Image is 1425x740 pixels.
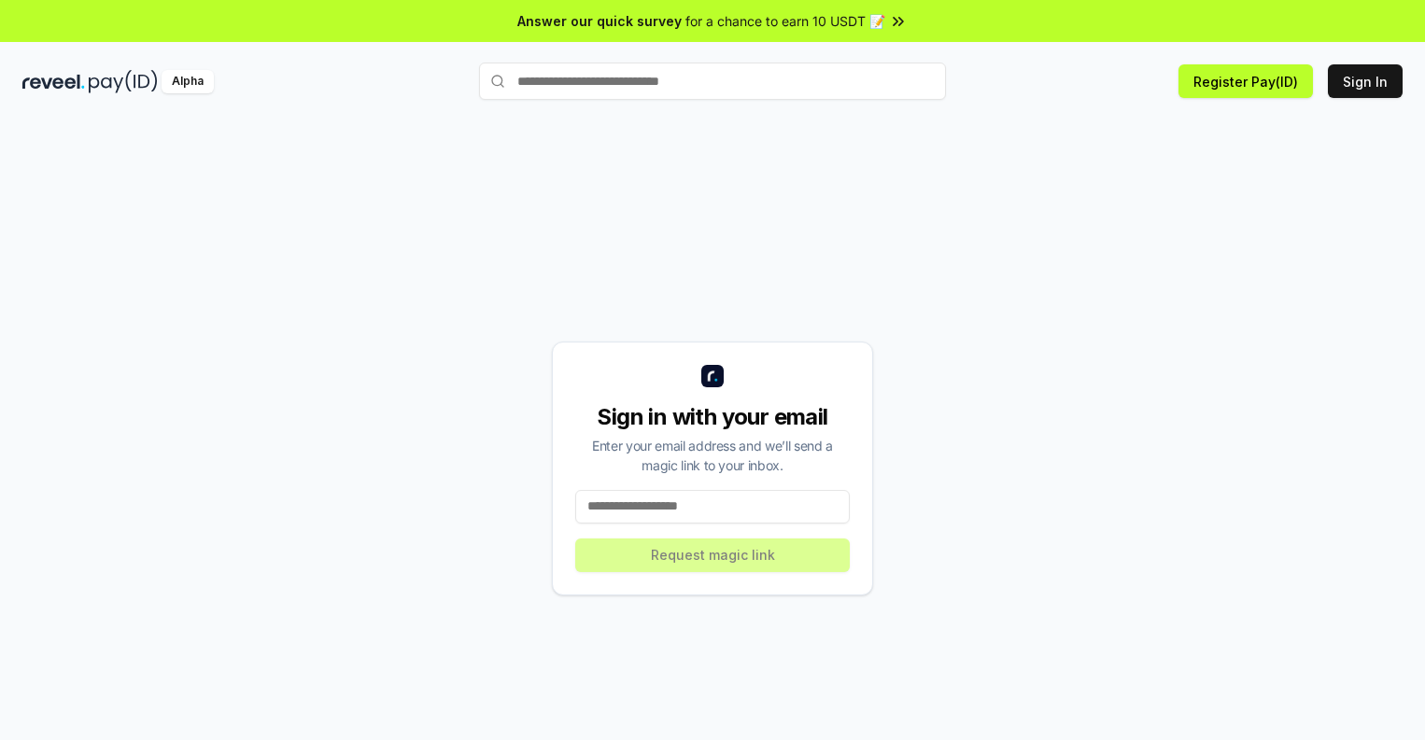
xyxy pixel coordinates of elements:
button: Sign In [1328,64,1403,98]
button: Register Pay(ID) [1178,64,1313,98]
div: Alpha [162,70,214,93]
span: for a chance to earn 10 USDT 📝 [685,11,885,31]
div: Sign in with your email [575,402,850,432]
img: reveel_dark [22,70,85,93]
div: Enter your email address and we’ll send a magic link to your inbox. [575,436,850,475]
span: Answer our quick survey [517,11,682,31]
img: logo_small [701,365,724,387]
img: pay_id [89,70,158,93]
